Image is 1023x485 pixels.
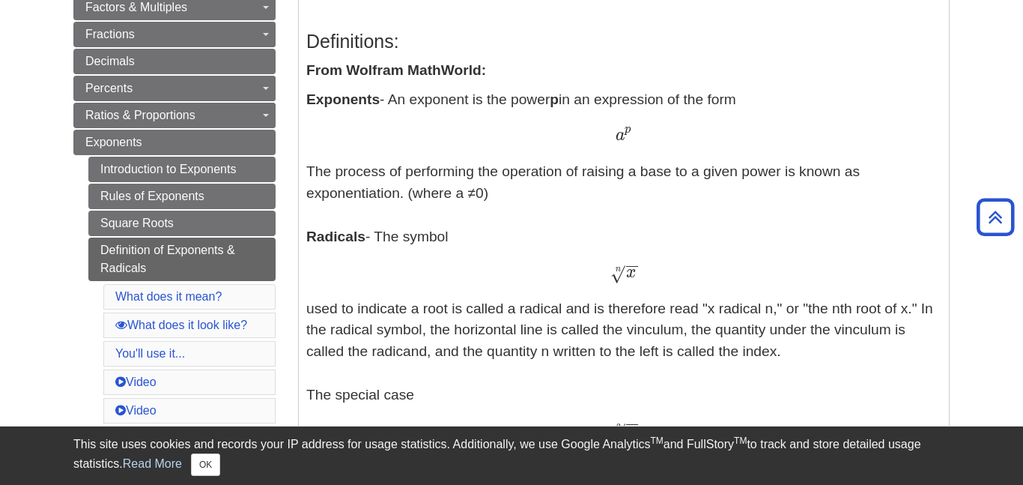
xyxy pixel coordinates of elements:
span: Factors & Multiples [85,1,187,13]
a: Decimals [73,49,276,74]
a: What does it mean? [115,290,222,303]
h3: Definitions: [306,31,941,52]
span: Percents [85,82,133,94]
a: Back to Top [971,207,1019,227]
span: √ [610,264,625,284]
span: 2 [616,421,621,432]
a: Read More [123,457,182,470]
b: Radicals [306,229,365,244]
b: Exponents [306,91,380,107]
a: Definition of Exponents & Radicals [88,238,276,281]
a: Introduction to Exponents [88,157,276,182]
a: Rules of Exponents [88,184,276,209]
a: Square Roots [88,211,276,236]
span: n [616,265,621,274]
a: Percents [73,76,276,101]
sup: TM [734,436,747,446]
a: Exponents [73,130,276,155]
a: Ratios & Proportions [73,103,276,128]
span: a [616,127,625,144]
b: p [550,91,559,107]
a: Video [115,404,157,417]
div: This site uses cookies and records your IP address for usage statistics. Additionally, we use Goo... [73,436,950,476]
span: p [625,124,631,136]
a: Video [115,376,157,388]
button: Close [191,454,220,476]
sup: TM [650,436,663,446]
span: Decimals [85,55,135,67]
span: √ [610,422,625,442]
span: Ratios & Proportions [85,109,195,121]
a: What does it look like? [115,319,247,331]
a: You'll use it... [115,347,185,360]
a: Fractions [73,22,276,47]
strong: From Wolfram MathWorld: [306,62,486,78]
span: x [626,265,636,281]
span: Fractions [85,28,135,40]
span: Exponents [85,136,142,148]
